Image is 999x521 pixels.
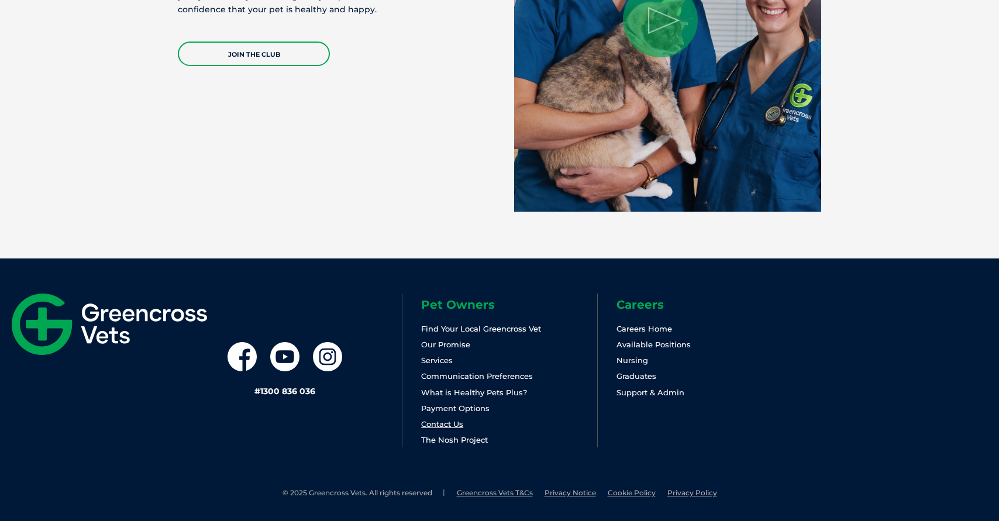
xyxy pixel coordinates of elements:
[421,324,541,333] a: Find Your Local Greencross Vet
[421,340,470,349] a: Our Promise
[421,371,533,381] a: Communication Preferences
[616,371,656,381] a: Graduates
[283,488,445,498] li: © 2025 Greencross Vets. All rights reserved
[254,386,260,396] span: #
[545,488,596,497] a: Privacy Notice
[421,435,488,444] a: The Nosh Project
[421,299,597,310] h6: Pet Owners
[616,340,691,349] a: Available Positions
[421,403,490,413] a: Payment Options
[667,488,717,497] a: Privacy Policy
[421,419,463,429] a: Contact Us
[457,488,533,497] a: Greencross Vets T&Cs
[178,42,330,66] a: JOIN THE CLUB
[608,488,656,497] a: Cookie Policy
[616,388,684,397] a: Support & Admin
[616,356,648,365] a: Nursing
[254,386,315,396] a: #1300 836 036
[421,356,453,365] a: Services
[421,388,527,397] a: What is Healthy Pets Plus?
[616,299,793,310] h6: Careers
[616,324,672,333] a: Careers Home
